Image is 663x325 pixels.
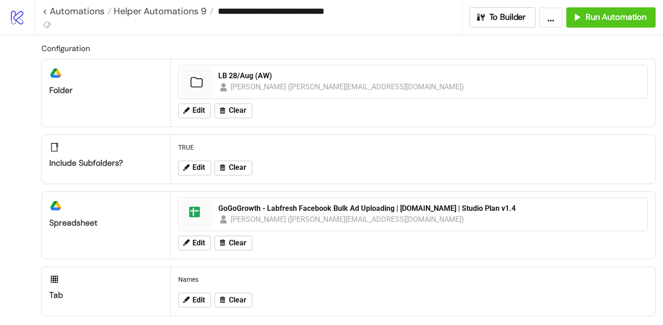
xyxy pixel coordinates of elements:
[49,218,163,228] div: Spreadsheet
[231,81,465,93] div: [PERSON_NAME] ([PERSON_NAME][EMAIL_ADDRESS][DOMAIN_NAME])
[229,296,246,304] span: Clear
[215,104,252,118] button: Clear
[229,163,246,172] span: Clear
[49,85,163,96] div: Folder
[178,104,211,118] button: Edit
[49,158,163,168] div: Include subfolders?
[489,12,526,23] span: To Builder
[539,7,563,28] button: ...
[192,163,205,172] span: Edit
[192,296,205,304] span: Edit
[178,293,211,308] button: Edit
[174,139,651,156] div: TRUE
[218,203,642,214] div: GoGoGrowth - Labfresh Facebook Bulk Ad Uploading | [DOMAIN_NAME] | Studio Plan v1.4
[470,7,536,28] button: To Builder
[41,42,656,54] h2: Configuration
[192,239,205,247] span: Edit
[215,293,252,308] button: Clear
[566,7,656,28] button: Run Automation
[215,236,252,250] button: Clear
[111,5,207,17] span: Helper Automations 9
[174,271,651,288] div: Names
[229,239,246,247] span: Clear
[215,161,252,175] button: Clear
[111,6,214,16] a: Helper Automations 9
[586,12,646,23] span: Run Automation
[42,6,111,16] a: < Automations
[231,214,465,225] div: [PERSON_NAME] ([PERSON_NAME][EMAIL_ADDRESS][DOMAIN_NAME])
[229,106,246,115] span: Clear
[192,106,205,115] span: Edit
[218,71,642,81] div: LB 28/Aug (AW)
[49,290,163,301] div: Tab
[178,236,211,250] button: Edit
[178,161,211,175] button: Edit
